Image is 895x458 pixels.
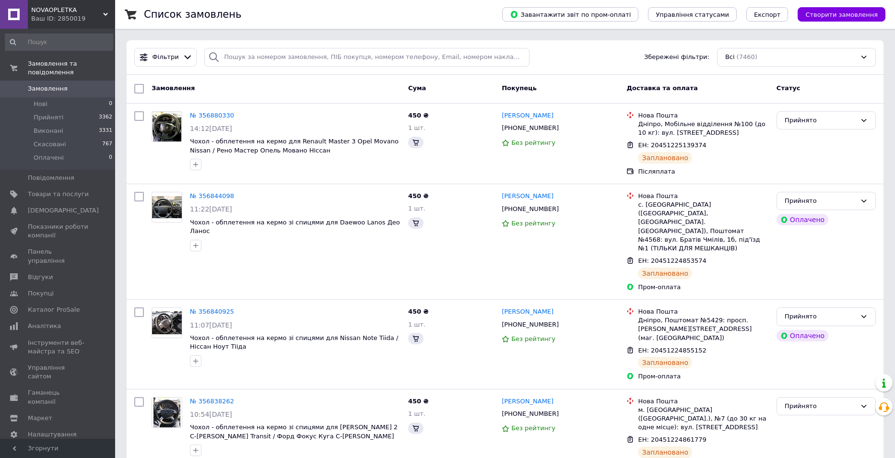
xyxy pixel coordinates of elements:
span: 1 шт. [408,205,425,212]
span: Товари та послуги [28,190,89,199]
div: Нова Пошта [638,307,768,316]
img: Фото товару [152,196,182,218]
span: Налаштування [28,430,77,439]
span: 450 ₴ [408,112,429,119]
button: Експорт [746,7,789,22]
div: Дніпро, Мобільне відділення №100 (до 10 кг): вул. [STREET_ADDRESS] [638,120,768,137]
span: 11:07[DATE] [190,321,232,329]
span: (7460) [737,53,757,60]
div: Прийнято [785,312,856,322]
span: Управління статусами [656,11,729,18]
span: Фільтри [153,53,179,62]
a: № 356838262 [190,398,234,405]
span: Збережені фільтри: [644,53,709,62]
img: Фото товару [153,112,182,141]
span: Панель управління [28,247,89,265]
div: Оплачено [777,330,828,341]
span: Створити замовлення [805,11,878,18]
div: Прийнято [785,196,856,206]
a: Чохол - обплетення на кермо зі спицями для Nissan Note Tiida / Ніссан Ноут Тііда [190,334,398,351]
span: 11:22[DATE] [190,205,232,213]
span: 450 ₴ [408,398,429,405]
a: [PERSON_NAME] [502,397,553,406]
span: 450 ₴ [408,192,429,200]
span: 450 ₴ [408,308,429,315]
a: Фото товару [152,397,182,428]
span: Замовлення [152,84,195,92]
input: Пошук [5,34,113,51]
a: [PERSON_NAME] [502,192,553,201]
a: [PERSON_NAME] [502,111,553,120]
span: Без рейтингу [511,335,555,342]
img: Фото товару [153,398,181,427]
span: Без рейтингу [511,220,555,227]
div: Пром-оплата [638,372,768,381]
div: Нова Пошта [638,397,768,406]
span: Гаманець компанії [28,388,89,406]
span: Оплачені [34,153,64,162]
span: Управління сайтом [28,364,89,381]
a: № 356840925 [190,308,234,315]
div: [PHONE_NUMBER] [500,203,561,215]
span: 1 шт. [408,410,425,417]
div: Прийнято [785,116,856,126]
div: Заплановано [638,446,692,458]
span: Чохол - обплетення на кермо для Renault Master 3 Opel Movano Nissan / Рено Мастер Опель Мовано Ні... [190,138,399,154]
span: 1 шт. [408,124,425,131]
span: 3331 [99,127,112,135]
span: Маркет [28,414,52,423]
img: Фото товару [152,311,182,334]
span: 1 шт. [408,321,425,328]
span: Cума [408,84,426,92]
span: Без рейтингу [511,424,555,432]
span: Покупці [28,289,54,298]
span: Каталог ProSale [28,305,80,314]
span: Відгуки [28,273,53,282]
span: Покупець [502,84,537,92]
div: Дніпро, Поштомат №5429: просп. [PERSON_NAME][STREET_ADDRESS] (маг. [GEOGRAPHIC_DATA]) [638,316,768,342]
div: с. [GEOGRAPHIC_DATA] ([GEOGRAPHIC_DATA], [GEOGRAPHIC_DATA]. [GEOGRAPHIC_DATA]), Поштомат №4568: в... [638,200,768,253]
span: 14:12[DATE] [190,125,232,132]
a: № 356880330 [190,112,234,119]
span: Доставка та оплата [626,84,697,92]
a: Фото товару [152,111,182,142]
a: № 356844098 [190,192,234,200]
span: 10:54[DATE] [190,411,232,418]
span: Без рейтингу [511,139,555,146]
div: Оплачено [777,214,828,225]
div: [PHONE_NUMBER] [500,122,561,134]
span: Повідомлення [28,174,74,182]
span: 767 [102,140,112,149]
a: [PERSON_NAME] [502,307,553,317]
span: Інструменти веб-майстра та SEO [28,339,89,356]
h1: Список замовлень [144,9,241,20]
span: NOVAOPLETKA [31,6,103,14]
span: 0 [109,100,112,108]
div: [PHONE_NUMBER] [500,408,561,420]
span: Статус [777,84,801,92]
span: Аналітика [28,322,61,330]
div: Заплановано [638,268,692,279]
div: Прийнято [785,401,856,411]
span: [DEMOGRAPHIC_DATA] [28,206,99,215]
a: Чохол - обплетення на кермо зі спицями для [PERSON_NAME] 2 C-[PERSON_NAME] Transit / Форд Фокус К... [190,423,398,440]
div: м. [GEOGRAPHIC_DATA] ([GEOGRAPHIC_DATA].), №7 (до 30 кг на одне місце): вул. [STREET_ADDRESS] [638,406,768,432]
span: Завантажити звіт по пром-оплаті [510,10,631,19]
span: Замовлення [28,84,68,93]
span: Прийняті [34,113,63,122]
span: ЕН: 20451224853574 [638,257,706,264]
div: Пром-оплата [638,283,768,292]
span: 3362 [99,113,112,122]
span: Замовлення та повідомлення [28,59,115,77]
div: Нова Пошта [638,111,768,120]
a: Чохол - обплетення на кермо зі спицями для Daewoo Lanos Део Ланос [190,219,400,235]
span: ЕН: 20451224855152 [638,347,706,354]
div: Післяплата [638,167,768,176]
div: Нова Пошта [638,192,768,200]
div: Заплановано [638,152,692,164]
a: Створити замовлення [788,11,885,18]
div: Ваш ID: 2850019 [31,14,115,23]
